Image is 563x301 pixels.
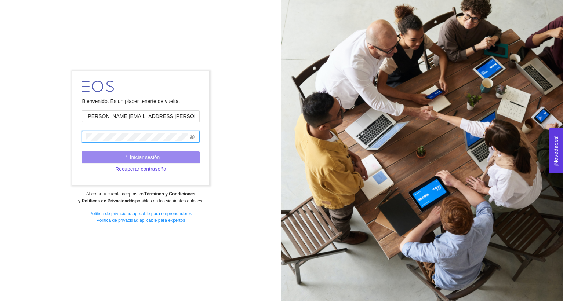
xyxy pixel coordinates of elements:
[549,128,563,173] button: Open Feedback Widget
[115,165,166,173] span: Recuperar contraseña
[97,218,185,223] a: Política de privacidad aplicable para expertos
[82,81,114,92] img: LOGO
[78,191,195,203] strong: Términos y Condiciones y Políticas de Privacidad
[122,155,130,160] span: loading
[82,163,199,175] button: Recuperar contraseña
[130,153,160,161] span: Iniciar sesión
[5,191,276,205] div: Al crear tu cuenta aceptas los disponibles en los siguientes enlaces:
[82,151,199,163] button: Iniciar sesión
[82,110,199,122] input: Correo electrónico
[90,211,192,216] a: Política de privacidad aplicable para emprendedores
[82,166,199,172] a: Recuperar contraseña
[190,134,195,139] span: eye-invisible
[82,97,199,105] div: Bienvenido. Es un placer tenerte de vuelta.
